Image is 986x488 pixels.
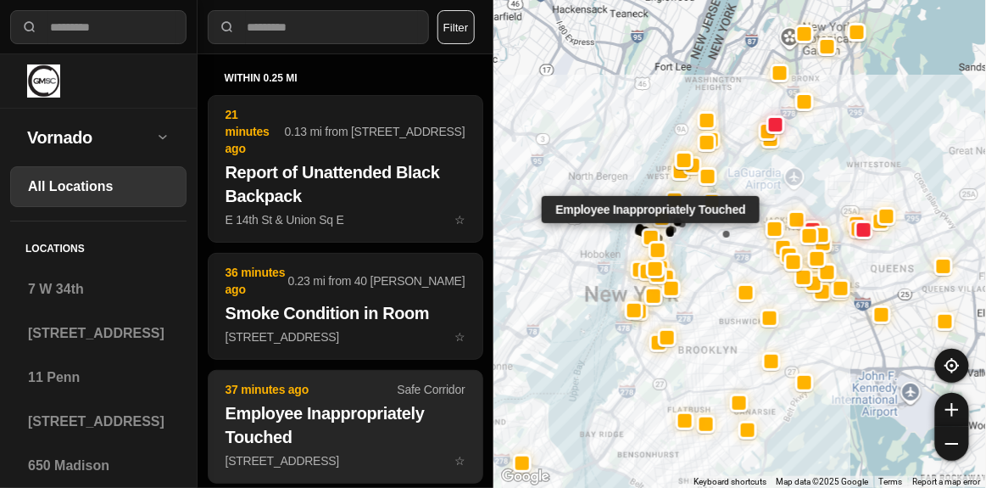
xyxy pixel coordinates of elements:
[208,329,483,344] a: 36 minutes ago0.23 mi from 40 [PERSON_NAME]Smoke Condition in Room[STREET_ADDRESS]star
[226,160,465,208] h2: Report of Unattended Black Backpack
[28,456,169,476] h3: 650 Madison
[208,253,483,360] button: 36 minutes ago0.23 mi from 40 [PERSON_NAME]Smoke Condition in Room[STREET_ADDRESS]star
[935,393,969,427] button: zoom-in
[10,313,187,354] a: [STREET_ADDRESS]
[219,19,236,36] img: search
[287,272,465,289] p: 0.23 mi from 40 [PERSON_NAME]
[208,95,483,243] button: 21 minutes ago0.13 mi from [STREET_ADDRESS]Report of Unattended Black BackpackE 14th St & Union S...
[225,71,466,85] h5: within 0.25 mi
[10,166,187,207] a: All Locations
[226,106,285,157] p: 21 minutes ago
[543,195,760,222] div: Employee Inappropriately Touched
[28,279,169,300] h3: 7 W 34th
[226,452,465,469] p: [STREET_ADDRESS]
[454,454,465,468] span: star
[498,466,554,488] a: Open this area in Google Maps (opens a new window)
[226,264,288,298] p: 36 minutes ago
[694,476,766,488] button: Keyboard shortcuts
[944,358,960,373] img: recenter
[226,211,465,228] p: E 14th St & Union Sq E
[945,403,959,417] img: zoom-in
[21,19,38,36] img: search
[498,466,554,488] img: Google
[27,126,156,149] h2: Vornado
[285,123,465,140] p: 0.13 mi from [STREET_ADDRESS]
[10,357,187,398] a: 11 Penn
[28,177,169,197] h3: All Locations
[226,301,465,325] h2: Smoke Condition in Room
[28,367,169,388] h3: 11 Penn
[208,212,483,227] a: 21 minutes ago0.13 mi from [STREET_ADDRESS]Report of Unattended Black BackpackE 14th St & Union S...
[437,10,475,44] button: Filter
[454,330,465,344] span: star
[226,381,398,398] p: 37 minutes ago
[10,269,187,310] a: 7 W 34th
[935,427,969,461] button: zoom-out
[27,65,60,98] img: logo
[454,213,465,227] span: star
[945,437,959,451] img: zoom-out
[10,222,187,269] h5: Locations
[777,477,869,486] span: Map data ©2025 Google
[397,381,465,398] p: Safe Corridor
[913,477,981,486] a: Report a map error
[935,349,969,383] button: recenter
[10,401,187,442] a: [STREET_ADDRESS]
[28,412,169,432] h3: [STREET_ADDRESS]
[879,477,903,486] a: Terms (opens in new tab)
[208,370,483,484] button: 37 minutes agoSafe CorridorEmployee Inappropriately Touched[STREET_ADDRESS]star
[226,401,465,449] h2: Employee Inappropriately Touched
[226,328,465,345] p: [STREET_ADDRESS]
[156,130,170,143] img: open
[28,323,169,344] h3: [STREET_ADDRESS]
[208,453,483,468] a: 37 minutes agoSafe CorridorEmployee Inappropriately Touched[STREET_ADDRESS]star
[10,446,187,486] a: 650 Madison
[642,227,660,246] button: Employee Inappropriately Touched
